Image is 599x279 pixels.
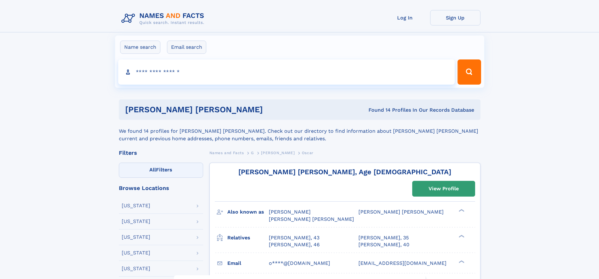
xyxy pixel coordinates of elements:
span: All [149,167,156,173]
div: View Profile [429,181,459,196]
a: Sign Up [430,10,480,25]
h3: Email [227,258,269,269]
span: [PERSON_NAME] [269,209,311,215]
span: G [251,151,254,155]
span: [PERSON_NAME] [261,151,295,155]
label: Name search [120,41,160,54]
label: Email search [167,41,206,54]
h1: [PERSON_NAME] [PERSON_NAME] [125,106,316,114]
h3: Also known as [227,207,269,217]
a: [PERSON_NAME], 43 [269,234,319,241]
img: Logo Names and Facts [119,10,209,27]
a: [PERSON_NAME], 40 [358,241,409,248]
a: Log In [380,10,430,25]
div: ❯ [457,234,465,238]
div: [US_STATE] [122,219,150,224]
div: [US_STATE] [122,266,150,271]
h3: Relatives [227,232,269,243]
div: ❯ [457,259,465,264]
a: [PERSON_NAME] [PERSON_NAME], Age [DEMOGRAPHIC_DATA] [238,168,451,176]
a: [PERSON_NAME], 46 [269,241,320,248]
a: [PERSON_NAME] [261,149,295,157]
a: [PERSON_NAME], 35 [358,234,409,241]
div: ❯ [457,209,465,213]
div: [US_STATE] [122,203,150,208]
label: Filters [119,163,203,178]
a: View Profile [413,181,475,196]
div: Found 14 Profiles In Our Records Database [316,107,474,114]
a: G [251,149,254,157]
button: Search Button [458,59,481,85]
span: Oscar [302,151,313,155]
input: search input [118,59,455,85]
div: We found 14 profiles for [PERSON_NAME] [PERSON_NAME]. Check out our directory to find information... [119,120,480,142]
span: [PERSON_NAME] [PERSON_NAME] [358,209,444,215]
span: [EMAIL_ADDRESS][DOMAIN_NAME] [358,260,446,266]
div: Browse Locations [119,185,203,191]
div: [US_STATE] [122,235,150,240]
span: [PERSON_NAME] [PERSON_NAME] [269,216,354,222]
div: Filters [119,150,203,156]
div: [US_STATE] [122,250,150,255]
a: Names and Facts [209,149,244,157]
